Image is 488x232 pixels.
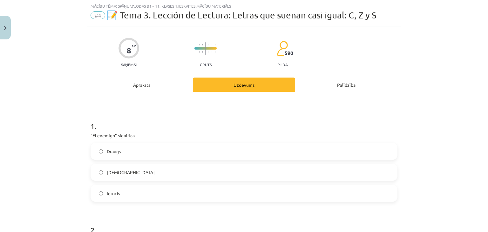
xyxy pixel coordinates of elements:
img: icon-long-line-d9ea69661e0d244f92f715978eff75569469978d946b2353a9bb055b3ed8787d.svg [205,42,206,55]
p: pilda [277,62,288,67]
span: [DEMOGRAPHIC_DATA] [107,169,155,176]
span: 📝 Tema 3. Lección de Lectura: Letras que suenan casi igual: C, Z y S [107,10,376,20]
input: Ierocis [99,191,103,195]
img: students-c634bb4e5e11cddfef0936a35e636f08e4e9abd3cc4e673bd6f9a4125e45ecb1.svg [277,41,288,57]
div: Uzdevums [193,78,295,92]
img: icon-close-lesson-0947bae3869378f0d4975bcd49f059093ad1ed9edebbc8119c70593378902aed.svg [4,26,7,30]
input: [DEMOGRAPHIC_DATA] [99,170,103,174]
span: 590 [285,50,293,56]
span: Draugs [107,148,121,155]
span: Ierocis [107,190,120,197]
img: icon-short-line-57e1e144782c952c97e751825c79c345078a6d821885a25fce030b3d8c18986b.svg [208,51,209,53]
p: Saņemsi [119,62,139,67]
div: Mācību tēma: Spāņu valodas b1 - 11. klases 1.ieskaites mācību materiāls [91,4,397,8]
div: 8 [127,46,131,55]
img: icon-short-line-57e1e144782c952c97e751825c79c345078a6d821885a25fce030b3d8c18986b.svg [202,51,203,53]
img: icon-short-line-57e1e144782c952c97e751825c79c345078a6d821885a25fce030b3d8c18986b.svg [212,51,212,53]
p: “El enemigo” significa… [91,132,397,139]
h1: 1 . [91,111,397,130]
img: icon-short-line-57e1e144782c952c97e751825c79c345078a6d821885a25fce030b3d8c18986b.svg [202,44,203,45]
span: #4 [91,11,105,19]
span: XP [132,44,136,47]
img: icon-short-line-57e1e144782c952c97e751825c79c345078a6d821885a25fce030b3d8c18986b.svg [212,44,212,45]
div: Palīdzība [295,78,397,92]
p: Grūts [200,62,212,67]
img: icon-short-line-57e1e144782c952c97e751825c79c345078a6d821885a25fce030b3d8c18986b.svg [208,44,209,45]
div: Apraksts [91,78,193,92]
input: Draugs [99,149,103,154]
